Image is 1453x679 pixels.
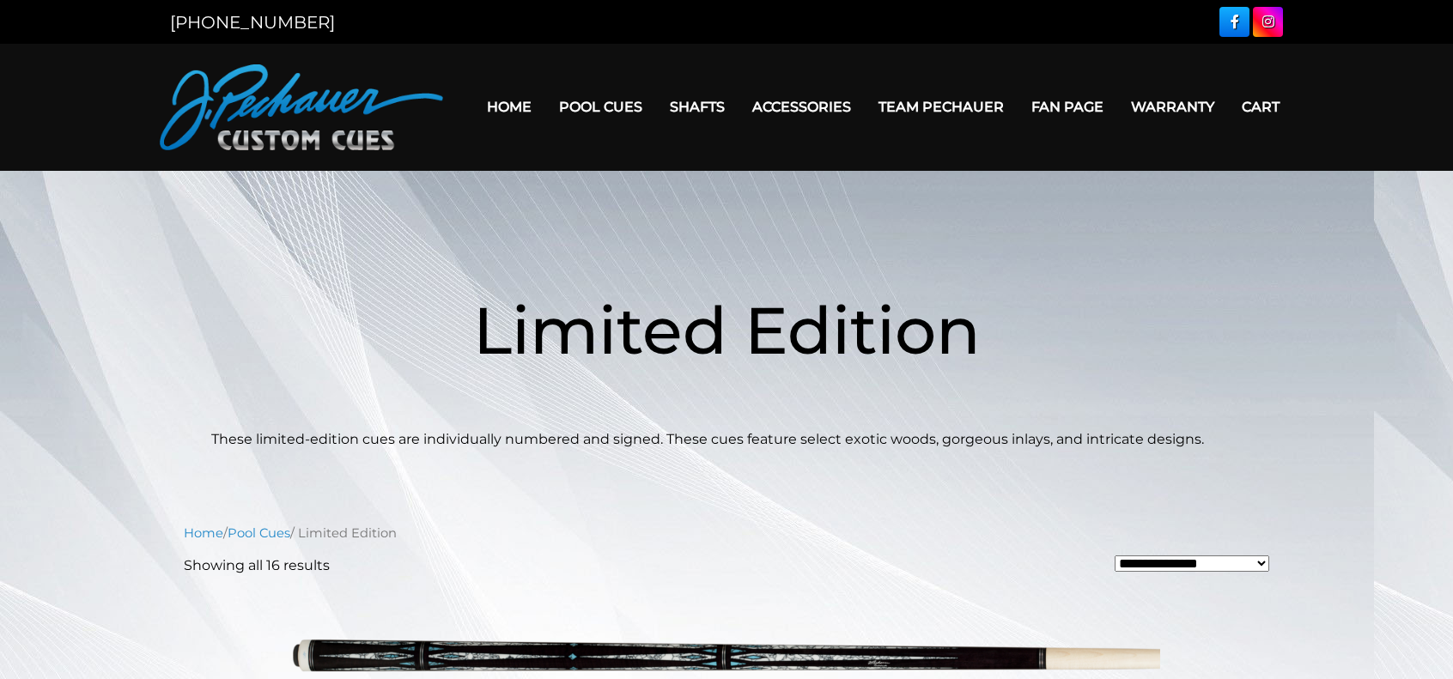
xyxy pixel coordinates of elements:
a: Warranty [1117,85,1228,129]
nav: Breadcrumb [184,524,1269,543]
a: Home [184,525,223,541]
p: Showing all 16 results [184,555,330,576]
a: Team Pechauer [865,85,1018,129]
a: [PHONE_NUMBER] [170,12,335,33]
a: Cart [1228,85,1293,129]
a: Pool Cues [228,525,290,541]
a: Fan Page [1018,85,1117,129]
select: Shop order [1115,555,1269,572]
a: Shafts [656,85,739,129]
p: These limited-edition cues are individually numbered and signed. These cues feature select exotic... [211,429,1242,450]
span: Limited Edition [473,290,981,370]
a: Pool Cues [545,85,656,129]
a: Accessories [739,85,865,129]
a: Home [473,85,545,129]
img: Pechauer Custom Cues [160,64,443,150]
